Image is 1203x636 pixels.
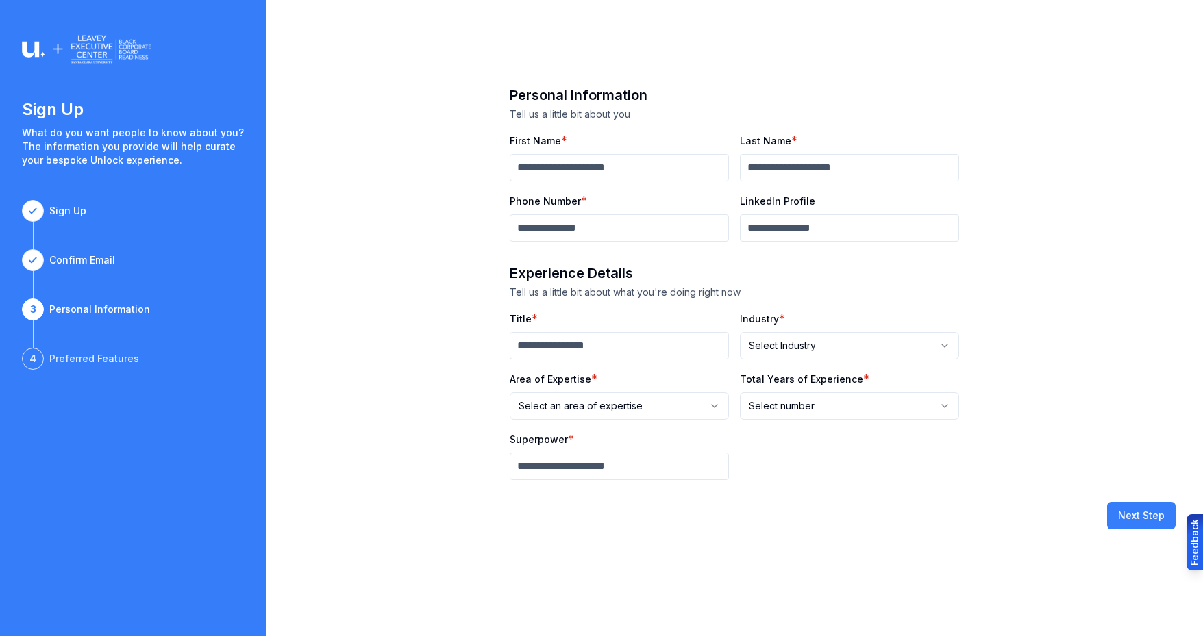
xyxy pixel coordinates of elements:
img: Logo [22,33,151,66]
h1: Sign Up [22,99,244,120]
h2: Personal Information [510,86,959,105]
div: Personal Information [49,303,150,316]
div: 3 [22,298,44,320]
label: Total Years of Experience [740,373,863,385]
label: Superpower [510,433,568,445]
div: Confirm Email [49,253,115,267]
button: Next Step [1107,502,1176,529]
label: First Name [510,135,561,147]
label: Phone Number [510,195,581,207]
div: Preferred Features [49,352,139,366]
div: Sign Up [49,204,86,218]
p: Tell us a little bit about what you're doing right now [510,285,959,299]
div: Feedback [1188,519,1202,565]
label: Last Name [740,135,791,147]
label: Title [510,313,532,325]
p: Tell us a little bit about you [510,107,959,121]
label: Industry [740,313,779,325]
h2: Experience Details [510,264,959,283]
label: LinkedIn Profile [740,195,815,207]
div: 4 [22,348,44,370]
button: Provide feedback [1187,514,1203,570]
label: Area of Expertise [510,373,591,385]
p: What do you want people to know about you? The information you provide will help curate your besp... [22,126,244,167]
